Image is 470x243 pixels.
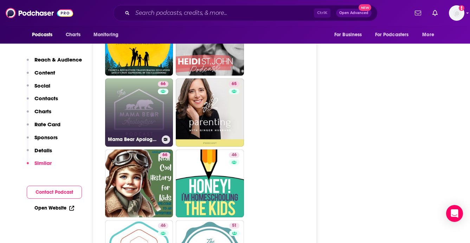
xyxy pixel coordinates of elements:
div: Open Intercom Messenger [446,205,463,222]
p: Contacts [34,95,58,102]
span: Open Advanced [339,11,368,15]
a: 66 [105,149,173,218]
p: Sponsors [34,134,58,141]
p: Social [34,82,50,89]
button: Content [27,69,55,82]
button: Contact Podcast [27,186,82,199]
p: Reach & Audience [34,56,82,63]
p: Similar [34,160,52,166]
span: 66 [162,152,167,159]
button: open menu [329,28,371,41]
a: 66 [160,152,170,158]
img: Podchaser - Follow, Share and Rate Podcasts [6,6,73,20]
span: 46 [161,222,166,229]
a: 51 [229,223,239,229]
button: Reach & Audience [27,56,82,69]
span: 66 [161,81,166,88]
a: 65 [176,78,244,147]
button: Open AdvancedNew [336,9,372,17]
span: Monitoring [94,30,118,40]
button: open menu [27,28,62,41]
a: 46 [158,223,168,229]
a: 46 [176,149,244,218]
button: open menu [417,28,443,41]
button: Sponsors [27,134,58,147]
button: Charts [27,108,51,121]
span: 51 [232,222,237,229]
input: Search podcasts, credits, & more... [133,7,314,19]
span: Charts [66,30,81,40]
img: User Profile [449,5,464,21]
span: More [422,30,434,40]
span: 65 [232,81,237,88]
span: Logged in as BenLaurro [449,5,464,21]
span: 46 [232,152,237,159]
div: Search podcasts, credits, & more... [113,5,378,21]
p: Content [34,69,55,76]
a: 66Mama Bear Apologetics [105,78,173,147]
p: Charts [34,108,51,115]
span: For Business [334,30,362,40]
a: Charts [61,28,85,41]
a: Show notifications dropdown [412,7,424,19]
button: Rate Card [27,121,60,134]
a: Open Website [34,205,74,211]
span: New [359,4,371,11]
button: open menu [371,28,419,41]
p: Rate Card [34,121,60,128]
span: Podcasts [32,30,53,40]
svg: Add a profile image [459,5,464,11]
button: Social [27,82,50,95]
p: Details [34,147,52,154]
button: Contacts [27,95,58,108]
a: Show notifications dropdown [430,7,440,19]
button: Show profile menu [449,5,464,21]
a: 65 [229,81,239,87]
span: Ctrl K [314,8,330,18]
span: For Podcasters [375,30,409,40]
button: Similar [27,160,52,173]
a: 66 [158,81,168,87]
button: Details [27,147,52,160]
a: 46 [229,152,239,158]
button: open menu [89,28,128,41]
h3: Mama Bear Apologetics [108,136,159,142]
